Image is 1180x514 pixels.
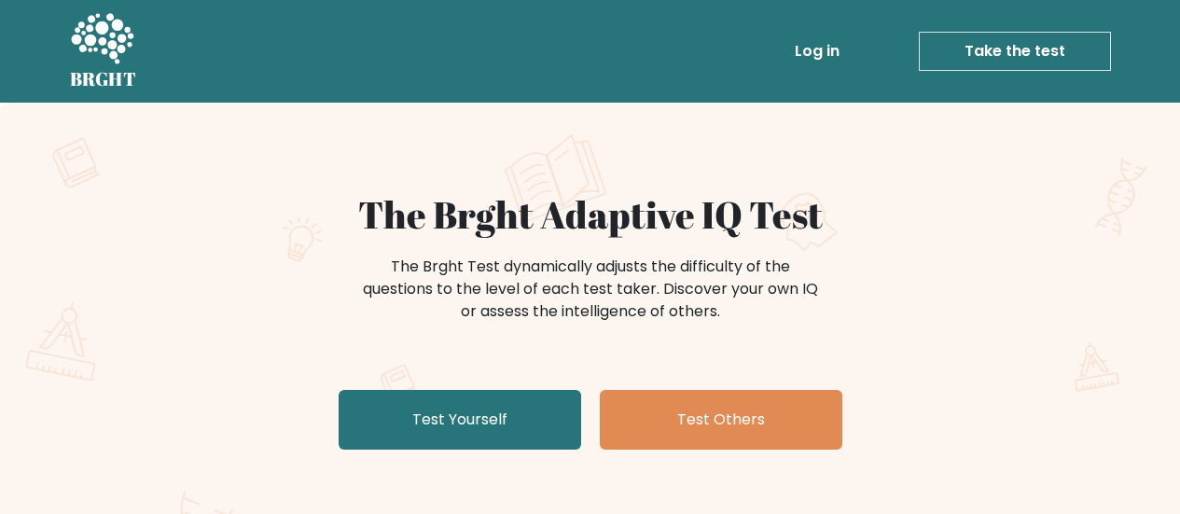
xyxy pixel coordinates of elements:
a: BRGHT [70,7,137,95]
h1: The Brght Adaptive IQ Test [135,192,1046,237]
a: Log in [787,33,847,70]
a: Test Yourself [339,390,581,450]
a: Test Others [600,390,842,450]
a: Take the test [919,32,1111,71]
h5: BRGHT [70,68,137,90]
div: The Brght Test dynamically adjusts the difficulty of the questions to the level of each test take... [357,256,824,323]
